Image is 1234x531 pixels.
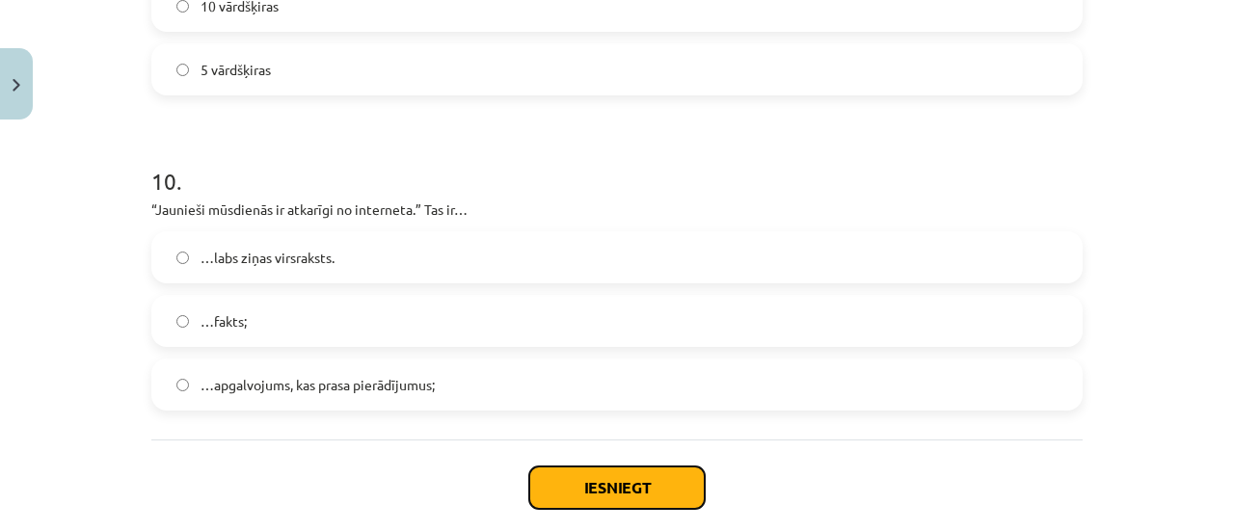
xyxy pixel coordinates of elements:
span: …labs ziņas virsraksts. [201,248,335,268]
input: …labs ziņas virsraksts. [176,252,189,264]
button: Iesniegt [529,466,705,509]
span: …fakts; [201,311,247,332]
span: 5 vārdšķiras [201,60,271,80]
input: 5 vārdšķiras [176,64,189,76]
h1: 10 . [151,134,1083,194]
input: …fakts; [176,315,189,328]
img: icon-close-lesson-0947bae3869378f0d4975bcd49f059093ad1ed9edebbc8119c70593378902aed.svg [13,79,20,92]
span: …apgalvojums, kas prasa pierādījumus; [201,375,435,395]
p: “Jaunieši mūsdienās ir atkarīgi no interneta.” Tas ir… [151,199,1083,220]
input: …apgalvojums, kas prasa pierādījumus; [176,379,189,391]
